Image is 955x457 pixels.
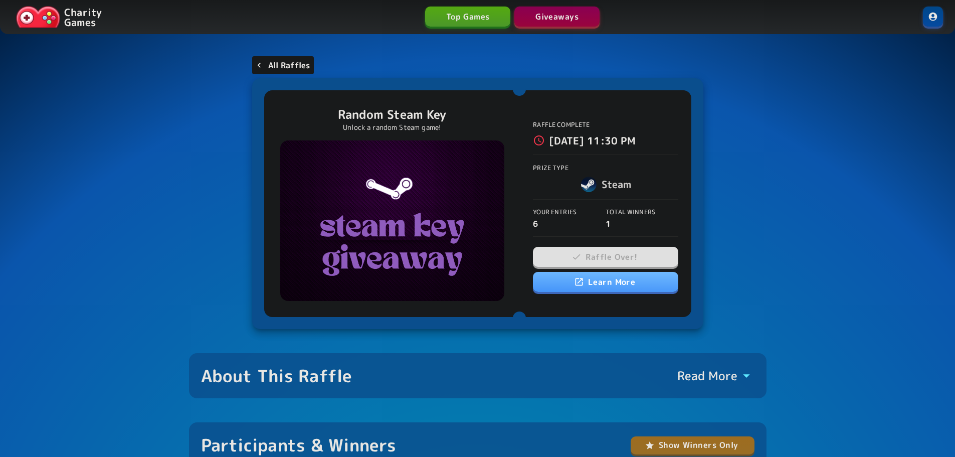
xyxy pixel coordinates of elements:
[533,208,577,216] span: Your Entries
[189,353,767,398] button: About This RaffleRead More
[533,218,606,230] p: 6
[425,7,510,27] a: Top Games
[533,272,678,292] a: Learn More
[252,56,314,74] a: All Raffles
[606,218,678,230] p: 1
[338,122,446,132] p: Unlock a random Steam game!
[677,368,737,384] p: Read More
[549,132,636,148] p: [DATE] 11:30 PM
[533,164,568,172] span: Prize Type
[201,434,397,455] div: Participants & Winners
[533,120,590,129] span: Raffle Complete
[12,4,106,30] a: Charity Games
[64,7,102,27] p: Charity Games
[514,7,600,27] a: Giveaways
[338,106,446,122] p: Random Steam Key
[201,365,352,386] div: About This Raffle
[631,436,754,454] button: Show Winners Only
[606,208,655,216] span: Total Winners
[280,140,504,301] img: Random Steam Key
[602,176,632,192] h6: Steam
[16,6,60,28] img: Charity.Games
[268,59,310,71] p: All Raffles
